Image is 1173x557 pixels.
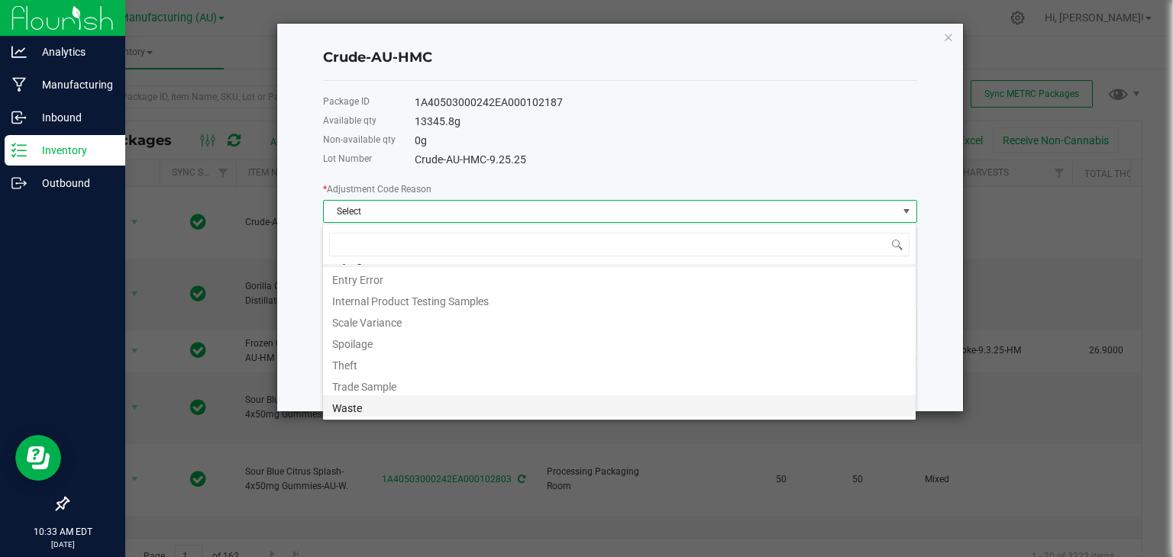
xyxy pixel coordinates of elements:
[27,174,118,192] p: Outbound
[324,201,897,222] span: Select
[323,152,372,166] label: Lot Number
[7,525,118,539] p: 10:33 AM EDT
[11,175,27,191] inline-svg: Outbound
[11,110,27,125] inline-svg: Inbound
[11,143,27,158] inline-svg: Inventory
[415,114,917,130] div: 13345.8
[11,77,27,92] inline-svg: Manufacturing
[323,95,370,108] label: Package ID
[27,141,118,159] p: Inventory
[27,108,118,127] p: Inbound
[415,133,917,149] div: 0
[454,115,460,127] span: g
[323,48,917,68] h4: Crude-AU-HMC
[415,95,917,111] div: 1A40503000242EA000102187
[11,44,27,60] inline-svg: Analytics
[15,435,61,481] iframe: Resource center
[27,43,118,61] p: Analytics
[27,76,118,94] p: Manufacturing
[323,133,396,146] label: Non-available qty
[323,182,431,196] label: Adjustment Code Reason
[415,152,917,168] div: Crude-AU-HMC-9.25.25
[323,114,376,127] label: Available qty
[7,539,118,550] p: [DATE]
[421,134,427,146] span: g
